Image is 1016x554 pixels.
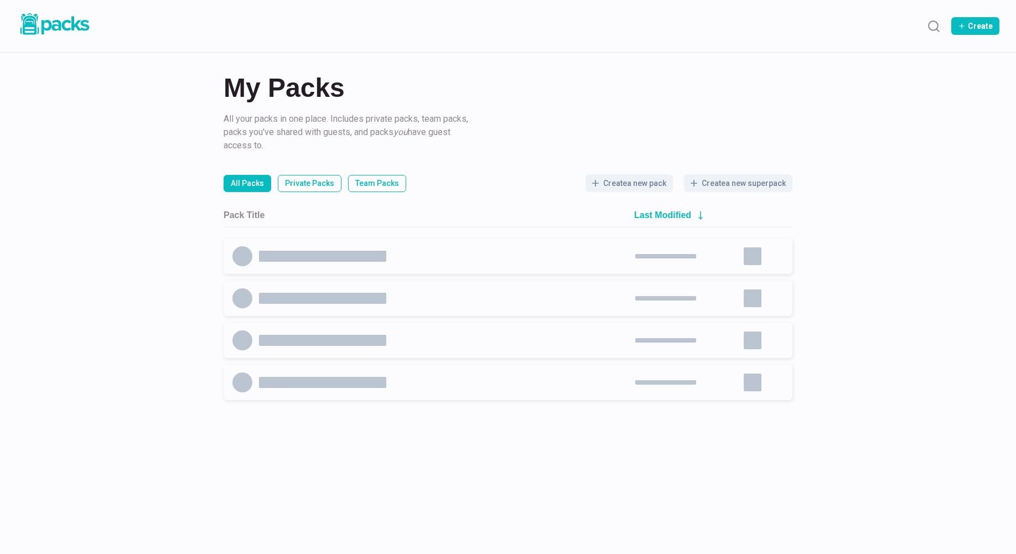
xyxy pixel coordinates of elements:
[17,11,91,37] img: Packs logo
[585,174,673,192] button: Createa new pack
[224,210,265,220] h2: Pack Title
[355,178,399,189] p: Team Packs
[634,210,691,220] h2: Last Modified
[684,174,792,192] button: Createa new superpack
[922,15,945,37] button: Search
[231,178,264,189] p: All Packs
[393,127,408,137] i: you
[285,178,334,189] p: Private Packs
[17,11,91,41] a: Packs logo
[224,75,792,101] h2: My Packs
[224,112,473,152] p: All your packs in one place. Includes private packs, team packs, packs you've shared with guests,...
[951,17,999,35] button: Create Pack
